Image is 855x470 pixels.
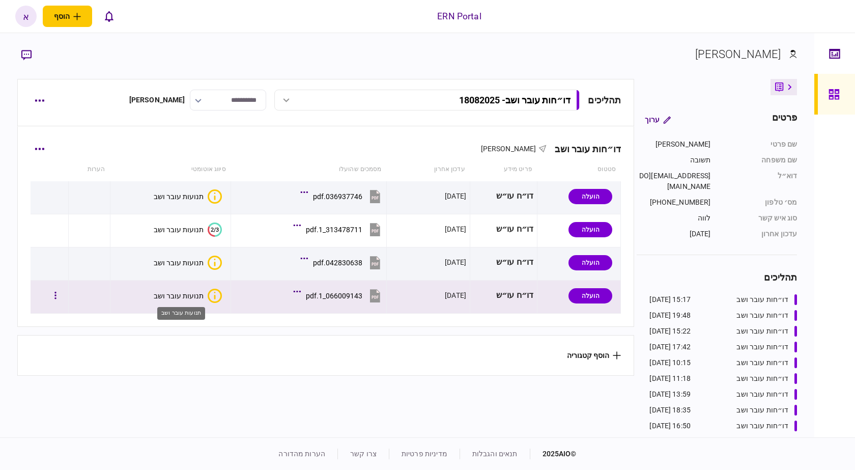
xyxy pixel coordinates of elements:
[474,185,533,208] div: דו״ח עו״ש
[470,158,537,181] th: פריט מידע
[649,342,797,352] a: דו״חות עובר ושב17:42 [DATE]
[69,158,110,181] th: הערות
[445,290,466,300] div: [DATE]
[303,251,383,274] button: 042830638.pdf
[736,357,788,368] div: דו״חות עובר ושב
[474,251,533,274] div: דו״ח עו״ש
[208,189,222,204] div: איכות לא מספקת
[474,284,533,307] div: דו״ח עו״ש
[445,224,466,234] div: [DATE]
[530,449,577,459] div: © 2025 AIO
[445,257,466,267] div: [DATE]
[649,373,691,384] div: 11:18 [DATE]
[649,310,691,321] div: 19:48 [DATE]
[110,158,231,181] th: סיווג אוטומטי
[736,421,788,431] div: דו״חות עובר ושב
[313,192,362,201] div: 036937746.pdf
[278,450,325,458] a: הערות מהדורה
[208,289,222,303] div: איכות לא מספקת
[736,389,788,400] div: דו״חות עובר ושב
[129,95,185,105] div: [PERSON_NAME]
[649,357,797,368] a: דו״חות עובר ושב10:15 [DATE]
[649,389,797,400] a: דו״חות עובר ושב13:59 [DATE]
[350,450,377,458] a: צרו קשר
[637,110,679,129] button: ערוך
[649,421,691,431] div: 16:50 [DATE]
[637,213,710,224] div: לווה
[649,357,691,368] div: 10:15 [DATE]
[721,197,797,208] div: מס׳ טלפון
[154,292,204,300] div: תנועות עובר ושב
[721,229,797,239] div: עדכון אחרון
[296,218,383,241] button: 313478711_1.pdf
[568,222,612,237] div: הועלה
[274,90,580,110] button: דו״חות עובר ושב- 18082025
[736,342,788,352] div: דו״חות עובר ושב
[387,158,470,181] th: עדכון אחרון
[306,292,362,300] div: 066009143_1.pdf
[637,229,710,239] div: [DATE]
[637,155,710,165] div: תשובה
[721,213,797,224] div: סוג איש קשר
[537,158,621,181] th: סטטוס
[736,373,788,384] div: דו״חות עובר ושב
[472,450,518,458] a: תנאים והגבלות
[736,326,788,337] div: דו״חות עובר ושב
[649,310,797,321] a: דו״חות עובר ושב19:48 [DATE]
[474,218,533,241] div: דו״ח עו״ש
[154,256,222,270] button: איכות לא מספקתתנועות עובר ושב
[736,310,788,321] div: דו״חות עובר ושב
[568,255,612,270] div: הועלה
[736,294,788,305] div: דו״חות עובר ושב
[588,93,621,107] div: תהליכים
[154,289,222,303] button: איכות לא מספקתתנועות עובר ושב
[649,342,691,352] div: 17:42 [DATE]
[231,158,387,181] th: מסמכים שהועלו
[649,389,691,400] div: 13:59 [DATE]
[649,373,797,384] a: דו״חות עובר ושב11:18 [DATE]
[649,405,691,416] div: 18:35 [DATE]
[695,46,781,63] div: [PERSON_NAME]
[721,155,797,165] div: שם משפחה
[445,191,466,201] div: [DATE]
[211,226,219,233] text: 2/3
[649,326,797,337] a: דו״חות עובר ושב15:22 [DATE]
[649,294,797,305] a: דו״חות עובר ושב15:17 [DATE]
[154,259,204,267] div: תנועות עובר ושב
[98,6,120,27] button: פתח רשימת התראות
[649,326,691,337] div: 15:22 [DATE]
[459,95,571,105] div: דו״חות עובר ושב - 18082025
[154,223,222,237] button: 2/3תנועות עובר ושב
[154,189,222,204] button: איכות לא מספקתתנועות עובר ושב
[154,192,204,201] div: תנועות עובר ושב
[568,189,612,204] div: הועלה
[15,6,37,27] button: א
[637,171,710,192] div: [EMAIL_ADDRESS][DOMAIN_NAME]
[437,10,481,23] div: ERN Portal
[313,259,362,267] div: 042830638.pdf
[296,284,383,307] button: 066009143_1.pdf
[306,226,362,234] div: 313478711_1.pdf
[303,185,383,208] button: 036937746.pdf
[481,145,536,153] span: [PERSON_NAME]
[208,256,222,270] div: איכות לא מספקת
[637,139,710,150] div: [PERSON_NAME]
[567,351,621,360] button: הוסף קטגוריה
[547,144,621,154] div: דו״חות עובר ושב
[637,270,797,284] div: תהליכים
[772,110,797,129] div: פרטים
[154,226,204,234] div: תנועות עובר ושב
[649,405,797,416] a: דו״חות עובר ושב18:35 [DATE]
[157,307,205,320] div: תנועות עובר ושב
[649,421,797,431] a: דו״חות עובר ושב16:50 [DATE]
[43,6,92,27] button: פתח תפריט להוספת לקוח
[736,405,788,416] div: דו״חות עובר ושב
[637,197,710,208] div: [PHONE_NUMBER]
[721,139,797,150] div: שם פרטי
[568,288,612,303] div: הועלה
[649,294,691,305] div: 15:17 [DATE]
[721,171,797,192] div: דוא״ל
[402,450,447,458] a: מדיניות פרטיות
